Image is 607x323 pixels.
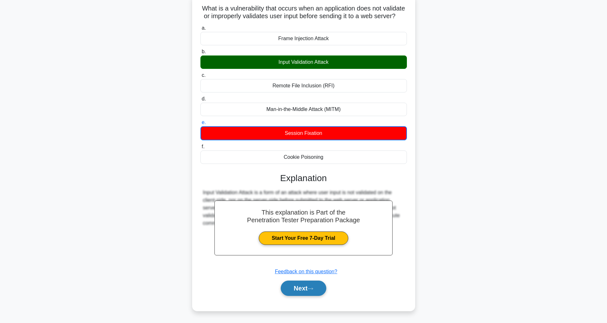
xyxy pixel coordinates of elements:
[259,231,348,245] a: Start Your Free 7-Day Trial
[200,103,407,116] div: Man-in-the-Middle Attack (MITM)
[200,150,407,164] div: Cookie Poisoning
[200,32,407,45] div: Frame Injection Attack
[202,96,206,101] span: d.
[200,4,408,20] h5: What is a vulnerability that occurs when an application does not validate or improperly validates...
[200,55,407,69] div: Input Validation Attack
[202,120,206,125] span: e.
[281,281,326,296] button: Next
[275,269,337,274] a: Feedback on this question?
[200,126,407,140] div: Session Fixation
[203,189,404,227] div: Input Validation Attack is a form of an attack where user input is not validated on the client-si...
[202,25,206,31] span: a.
[202,72,206,78] span: c.
[200,79,407,92] div: Remote File Inclusion (RFI)
[202,49,206,54] span: b.
[202,144,205,149] span: f.
[204,173,403,184] h3: Explanation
